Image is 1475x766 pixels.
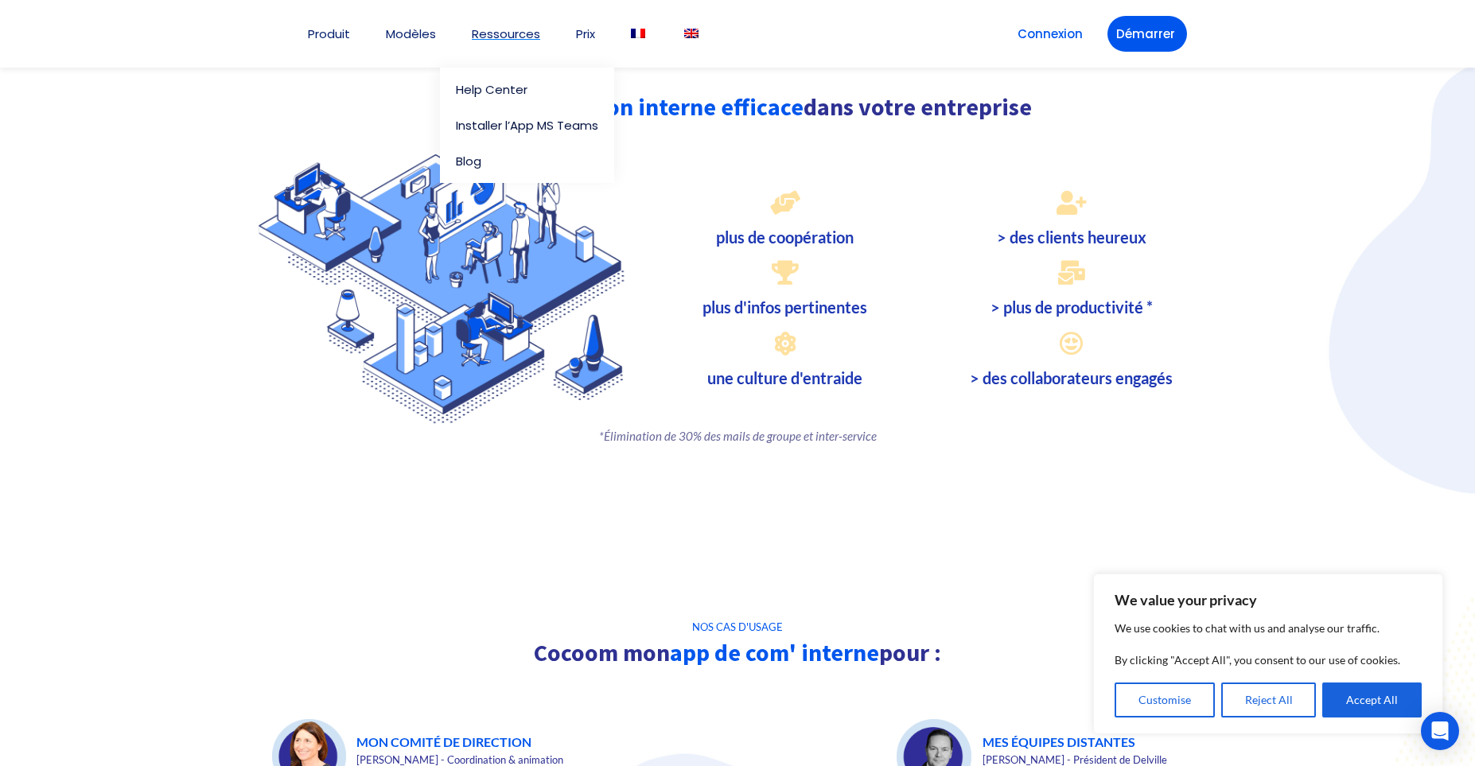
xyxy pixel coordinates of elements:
h3: > des collaborateurs engagés [936,370,1207,386]
p: We value your privacy [1115,590,1422,609]
button: Customise [1115,682,1215,717]
a: Prix [576,28,595,40]
button: Accept All [1322,682,1422,717]
h3: plus de coopération [650,229,920,245]
a: Connexion [1009,16,1092,52]
a: Modèles [386,28,436,40]
a: MES ÉQUIPES DISTANTES [983,734,1135,749]
a: Installer l’App MS Teams [456,119,598,131]
p: We use cookies to chat with us and analyse our traffic. [1115,619,1422,638]
h3: plus d'infos pertinentes [650,299,920,315]
font: app de com' interne [670,637,879,667]
a: Blog [456,155,606,167]
h3: une culture d'entraide [650,370,920,386]
h3: > plus de productivité * [936,299,1207,315]
font: communication interne efficace [469,91,804,122]
span: Élimination de 30% des mails de groupe et inter-service [604,429,877,443]
h3: > des clients heureux [936,229,1207,245]
button: Reject All [1221,682,1317,717]
a: Ressources [472,28,540,40]
img: Français [631,29,645,38]
p: By clicking "Accept All", you consent to our use of cookies. [1115,651,1422,670]
img: Anglais [684,29,699,38]
a: Démarrer [1107,16,1187,52]
h2: La dans votre entreprise [260,95,1215,119]
a: MON COMITÉ DE DIRECTION [356,734,531,749]
a: Produit [308,28,350,40]
h2: Cocoom mon pour : [264,640,1211,664]
div: Open Intercom Messenger [1421,712,1459,750]
a: Help Center [456,84,606,95]
h2: NOS CAS D'USAGE [264,622,1211,632]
